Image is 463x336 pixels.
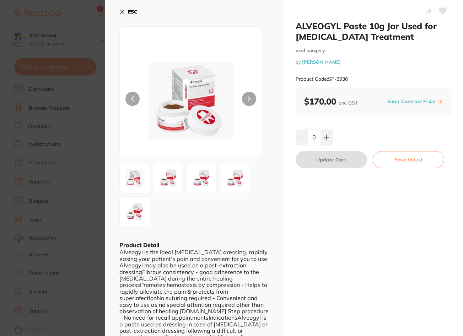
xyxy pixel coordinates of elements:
small: by [296,59,452,65]
b: ESC [128,9,138,15]
span: excl. GST [339,100,358,106]
button: Update Cart [296,151,367,168]
button: Save to List [373,151,444,168]
img: NS5qcGc [122,199,147,224]
a: [PERSON_NAME] [302,59,341,65]
b: $170.00 [304,96,358,107]
img: anBn [148,44,233,157]
img: NC5qcGc [222,165,248,191]
img: Mi5qcGc [155,165,181,191]
img: anBn [122,165,147,191]
small: Product Code: SP-8936 [296,76,348,82]
label: i [437,98,443,104]
button: ESC [119,6,138,18]
h2: ALVEOGYL Paste 10g Jar Used for [MEDICAL_DATA] Treatment [296,21,452,42]
b: Product Detail [119,241,159,249]
img: My5qcGc [189,165,214,191]
small: oral surgery [296,48,452,54]
button: Enter Contract Price [385,98,437,105]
